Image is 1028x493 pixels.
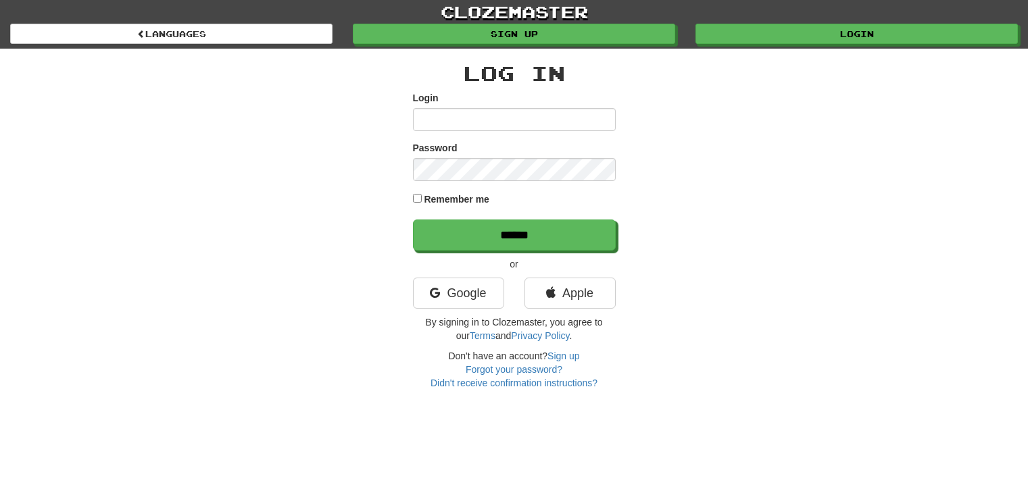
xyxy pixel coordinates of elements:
[413,91,439,105] label: Login
[413,315,616,342] p: By signing in to Clozemaster, you agree to our and .
[10,24,333,44] a: Languages
[511,330,569,341] a: Privacy Policy
[413,278,504,309] a: Google
[547,351,579,361] a: Sign up
[413,62,616,84] h2: Log In
[524,278,616,309] a: Apple
[470,330,495,341] a: Terms
[413,141,458,155] label: Password
[695,24,1018,44] a: Login
[413,349,616,390] div: Don't have an account?
[466,364,562,375] a: Forgot your password?
[413,257,616,271] p: or
[431,378,597,388] a: Didn't receive confirmation instructions?
[424,192,489,206] label: Remember me
[353,24,675,44] a: Sign up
